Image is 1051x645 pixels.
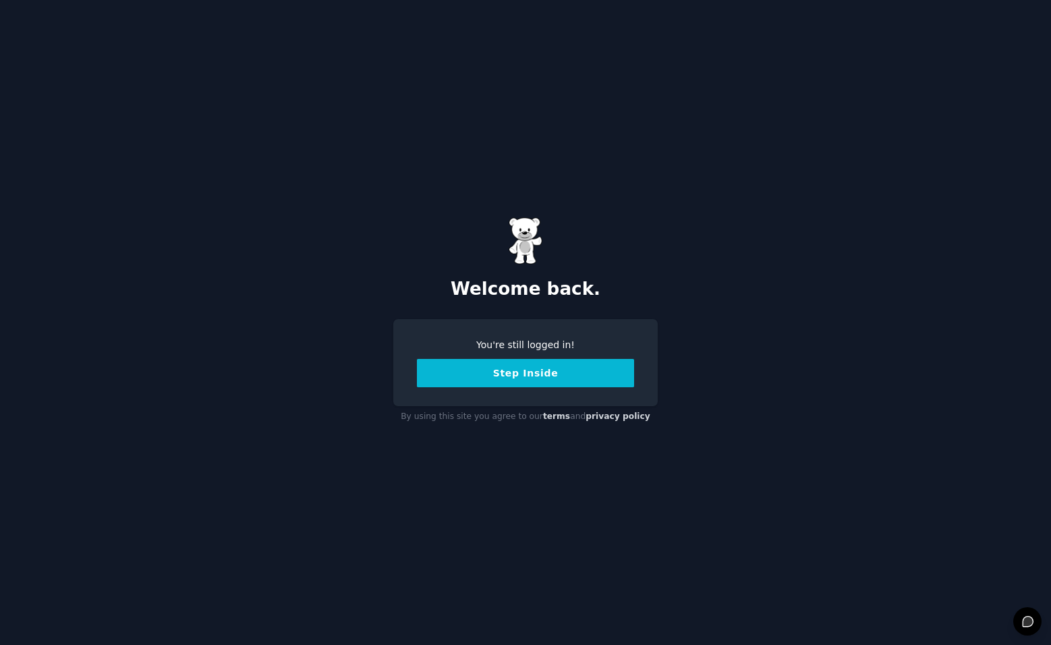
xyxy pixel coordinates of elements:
[393,279,658,300] h2: Welcome back.
[417,359,634,387] button: Step Inside
[417,338,634,352] div: You're still logged in!
[543,412,570,421] a: terms
[586,412,650,421] a: privacy policy
[417,368,634,378] a: Step Inside
[509,217,542,264] img: Gummy Bear
[393,406,658,428] div: By using this site you agree to our and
